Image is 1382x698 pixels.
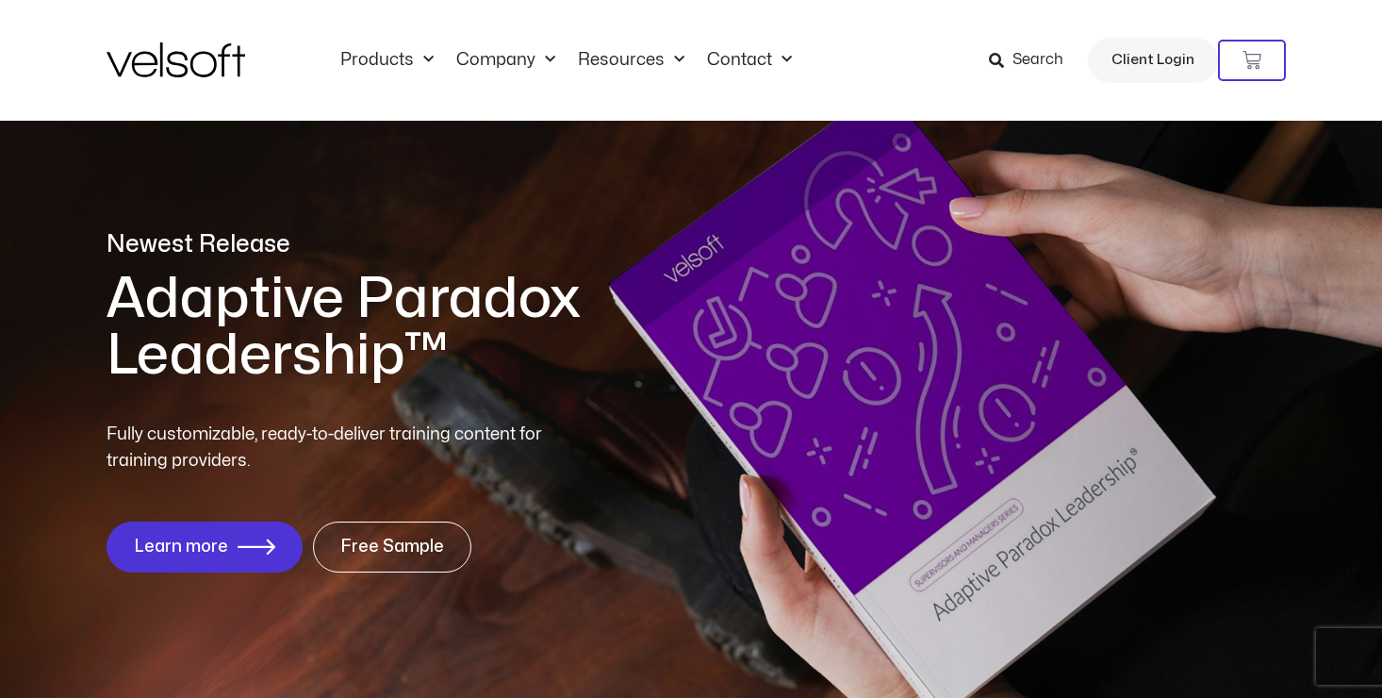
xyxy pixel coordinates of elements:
[445,50,567,71] a: CompanyMenu Toggle
[1012,48,1063,73] span: Search
[329,50,445,71] a: ProductsMenu Toggle
[1111,48,1194,73] span: Client Login
[107,422,576,474] p: Fully customizable, ready-to-deliver training content for training providers.
[696,50,803,71] a: ContactMenu Toggle
[567,50,696,71] a: ResourcesMenu Toggle
[107,42,245,77] img: Velsoft Training Materials
[107,522,303,573] a: Learn more
[313,522,471,573] a: Free Sample
[989,44,1077,76] a: Search
[340,538,444,557] span: Free Sample
[329,50,803,71] nav: Menu
[1088,38,1218,83] a: Client Login
[107,271,795,384] h1: Adaptive Paradox Leadership™
[134,538,228,557] span: Learn more
[107,228,795,261] p: Newest Release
